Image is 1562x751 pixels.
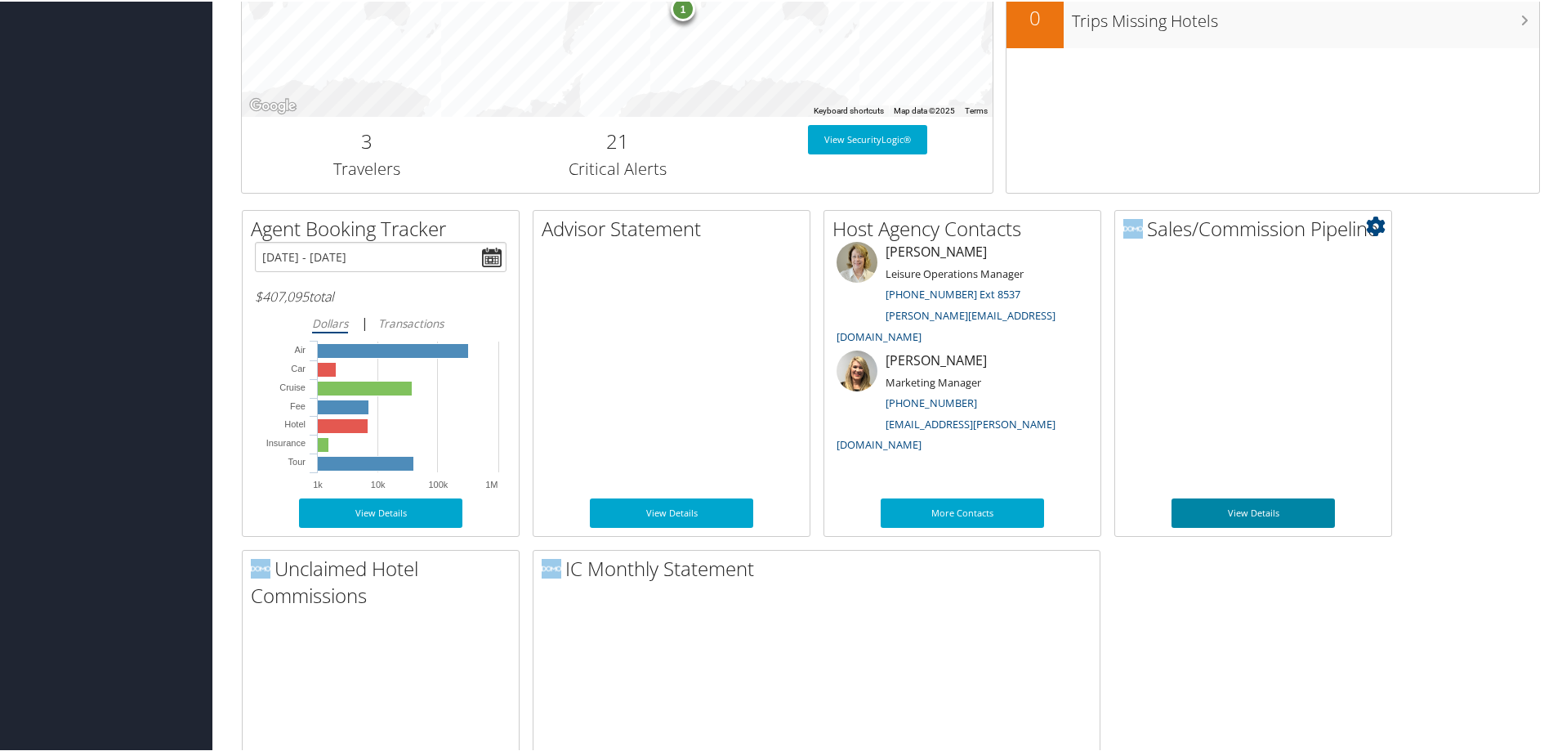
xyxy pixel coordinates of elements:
[279,381,306,391] tspan: Cruise
[894,105,955,114] span: Map data ©2025
[295,343,306,353] tspan: Air
[504,156,730,179] h3: Critical Alerts
[428,478,448,488] text: 100k
[251,553,519,608] h2: Unclaimed Hotel Commissions
[504,126,730,154] h2: 21
[828,240,1096,349] li: [PERSON_NAME]
[288,455,306,465] tspan: Tour
[291,362,306,372] tspan: Car
[246,94,300,115] img: Google
[266,436,306,446] tspan: Insurance
[299,497,462,526] a: View Details
[255,286,507,304] h6: total
[886,265,1024,279] small: Leisure Operations Manager
[378,314,444,329] i: Transactions
[542,553,1100,581] h2: IC Monthly Statement
[886,285,1020,300] a: [PHONE_NUMBER] Ext 8537
[808,123,927,153] a: View SecurityLogic®
[837,240,877,281] img: meredith-price.jpg
[251,557,270,577] img: domo-logo.png
[965,105,988,114] a: Terms (opens in new tab)
[313,478,323,488] text: 1k
[837,415,1055,451] a: [EMAIL_ADDRESS][PERSON_NAME][DOMAIN_NAME]
[284,418,306,427] tspan: Hotel
[542,557,561,577] img: domo-logo.png
[312,314,348,329] i: Dollars
[290,400,306,409] tspan: Fee
[837,306,1055,342] a: [PERSON_NAME][EMAIL_ADDRESS][DOMAIN_NAME]
[1006,2,1064,30] h2: 0
[1171,497,1335,526] a: View Details
[881,497,1044,526] a: More Contacts
[886,373,981,388] small: Marketing Manager
[1123,217,1143,237] img: domo-logo.png
[837,349,877,390] img: ali-moffitt.jpg
[254,126,480,154] h2: 3
[371,478,386,488] text: 10k
[832,213,1100,241] h2: Host Agency Contacts
[590,497,753,526] a: View Details
[814,104,884,115] button: Keyboard shortcuts
[246,94,300,115] a: Open this area in Google Maps (opens a new window)
[255,286,309,304] span: $407,095
[254,156,480,179] h3: Travelers
[542,213,810,241] h2: Advisor Statement
[251,213,519,241] h2: Agent Booking Tracker
[828,349,1096,458] li: [PERSON_NAME]
[255,311,507,332] div: |
[485,478,498,488] text: 1M
[886,394,977,409] a: [PHONE_NUMBER]
[1123,213,1391,241] h2: Sales/Commission Pipeline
